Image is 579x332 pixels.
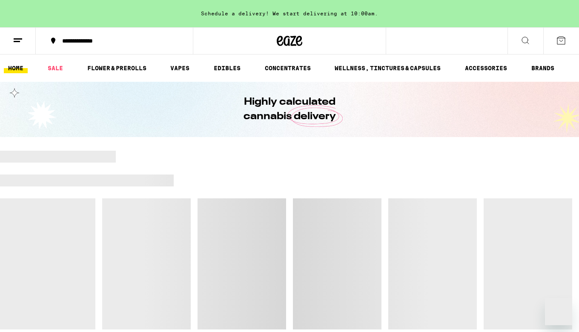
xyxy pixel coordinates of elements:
[461,63,511,73] a: ACCESSORIES
[43,63,67,73] a: SALE
[209,63,245,73] a: EDIBLES
[83,63,151,73] a: FLOWER & PREROLLS
[330,63,445,73] a: WELLNESS, TINCTURES & CAPSULES
[4,63,28,73] a: HOME
[219,95,360,124] h1: Highly calculated cannabis delivery
[166,63,194,73] a: VAPES
[545,298,572,325] iframe: Button to launch messaging window
[527,63,559,73] a: BRANDS
[261,63,315,73] a: CONCENTRATES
